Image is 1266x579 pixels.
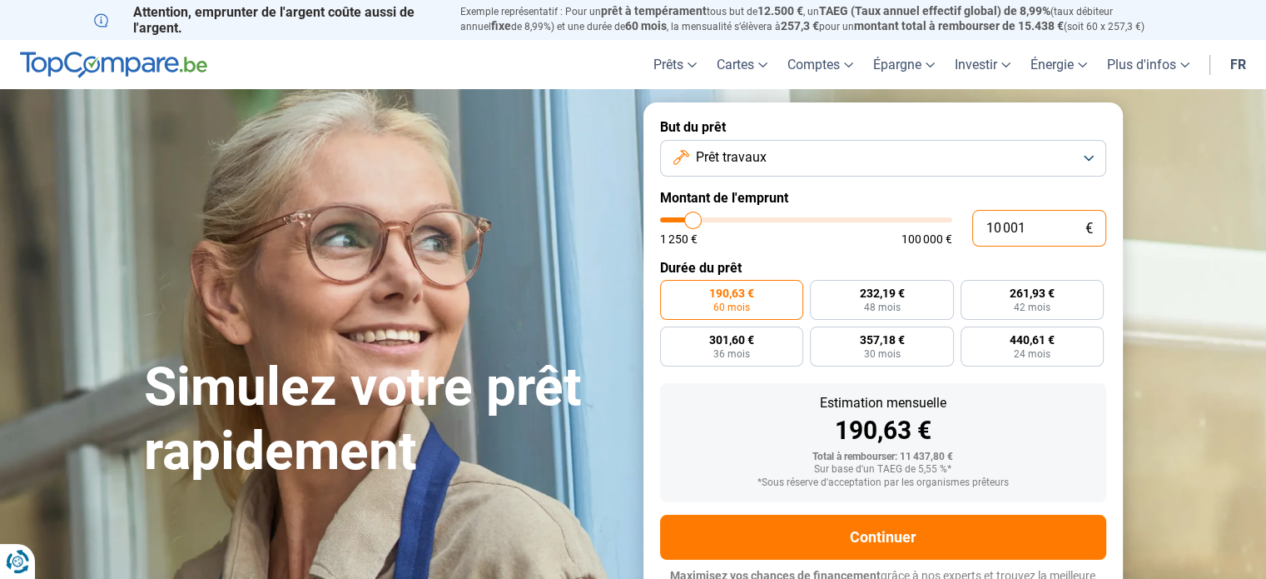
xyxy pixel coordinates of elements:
a: Prêts [643,40,707,89]
button: Prêt travaux [660,140,1106,177]
span: 42 mois [1014,302,1050,312]
a: fr [1220,40,1256,89]
span: Prêt travaux [696,148,767,167]
span: 190,63 € [709,287,754,299]
span: 1 250 € [660,233,698,245]
div: Total à rembourser: 11 437,80 € [673,452,1093,463]
label: But du prêt [660,119,1106,135]
span: 30 mois [863,349,900,359]
span: 257,3 € [781,19,819,32]
span: fixe [491,19,511,32]
a: Comptes [777,40,863,89]
div: Sur base d'un TAEG de 5,55 %* [673,464,1093,476]
span: 357,18 € [859,334,904,346]
label: Durée du prêt [660,260,1106,276]
span: 100 000 € [901,233,952,245]
span: 36 mois [713,349,750,359]
span: € [1085,222,1093,236]
a: Énergie [1020,40,1097,89]
span: prêt à tempérament [601,4,707,17]
a: Épargne [863,40,945,89]
p: Exemple représentatif : Pour un tous but de , un (taux débiteur annuel de 8,99%) et une durée de ... [460,4,1173,34]
span: TAEG (Taux annuel effectif global) de 8,99% [819,4,1050,17]
span: 24 mois [1014,349,1050,359]
img: TopCompare [20,52,207,78]
a: Plus d'infos [1097,40,1199,89]
span: 261,93 € [1010,287,1055,299]
p: Attention, emprunter de l'argent coûte aussi de l'argent. [94,4,440,36]
span: 232,19 € [859,287,904,299]
a: Investir [945,40,1020,89]
span: 12.500 € [757,4,803,17]
span: 60 mois [713,302,750,312]
div: 190,63 € [673,418,1093,443]
a: Cartes [707,40,777,89]
span: montant total à rembourser de 15.438 € [854,19,1064,32]
div: Estimation mensuelle [673,397,1093,410]
label: Montant de l'emprunt [660,190,1106,206]
h1: Simulez votre prêt rapidement [144,356,623,484]
div: *Sous réserve d'acceptation par les organismes prêteurs [673,477,1093,489]
span: 440,61 € [1010,334,1055,346]
button: Continuer [660,515,1106,560]
span: 60 mois [625,19,667,32]
span: 48 mois [863,302,900,312]
span: 301,60 € [709,334,754,346]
